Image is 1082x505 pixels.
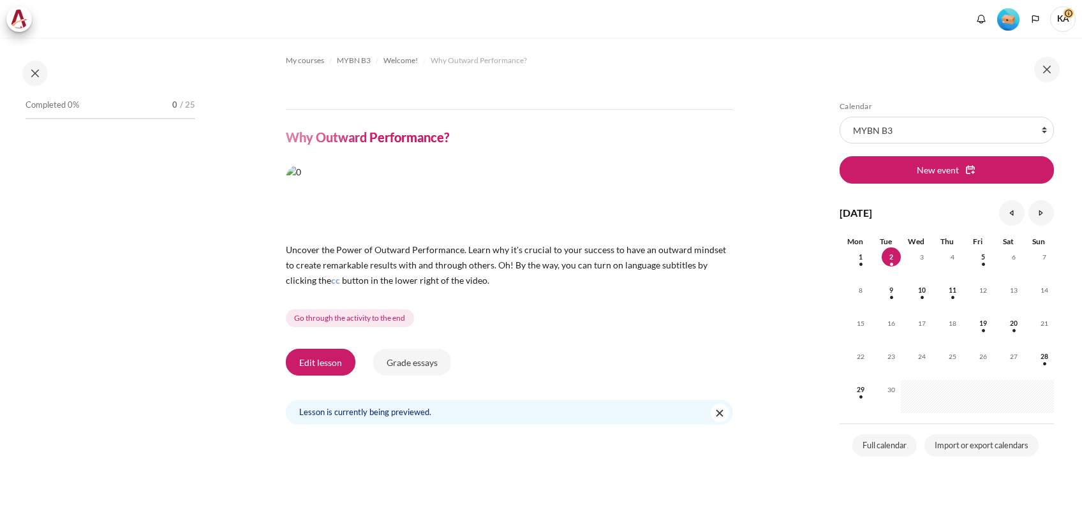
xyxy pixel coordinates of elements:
span: 16 [882,314,901,333]
span: 22 [851,347,870,366]
td: Today [870,247,901,281]
a: Why Outward Performance? [431,53,527,68]
span: Mon [847,237,863,246]
a: Sunday, 28 September events [1035,353,1054,360]
button: Grade essays [373,349,451,376]
img: Architeck [10,10,28,29]
span: 24 [912,347,931,366]
span: cc [331,275,340,286]
a: My courses [286,53,324,68]
span: / 25 [180,99,195,112]
a: Friday, 19 September events [974,319,993,327]
span: New event [917,163,959,177]
span: Welcome! [383,55,418,66]
a: Level #1 [992,7,1025,31]
a: Friday, 5 September events [974,253,993,261]
span: KA [1050,6,1076,32]
span: MYBN B3 [337,55,371,66]
span: 12 [974,281,993,300]
button: Languages [1026,10,1045,29]
span: 2 [882,247,901,267]
span: My courses [286,55,324,66]
a: MYBN B3 [337,53,371,68]
span: 8 [851,281,870,300]
a: Full calendar [852,434,917,457]
span: 10 [912,281,931,300]
span: Tue [880,237,892,246]
span: 4 [943,247,962,267]
span: 13 [1004,281,1023,300]
span: 23 [882,347,901,366]
h4: Why Outward Performance? [286,129,449,145]
h4: [DATE] [840,205,872,221]
section: Blocks [840,101,1054,459]
span: 29 [851,380,870,399]
a: User menu [1050,6,1076,32]
span: Why Outward Performance? [431,55,527,66]
button: New event [840,156,1054,183]
div: Show notification window with no new notifications [972,10,991,29]
span: 17 [912,314,931,333]
img: Level #1 [997,8,1019,31]
span: 30 [882,380,901,399]
span: Sun [1032,237,1045,246]
a: Monday, 1 September events [851,253,870,261]
span: 28 [1035,347,1054,366]
span: 1 [851,247,870,267]
a: Tuesday, 9 September events [882,286,901,294]
span: Uncover the Power of Outward Performance. Learn why it's crucial to your success to have an outwa... [286,244,726,286]
span: Go through the activity to the end [294,312,405,324]
span: button in the lower right of the video. [342,275,489,286]
a: Today Tuesday, 2 September [882,253,901,261]
span: 25 [943,347,962,366]
a: Welcome! [383,53,418,68]
span: 18 [943,314,962,333]
a: Saturday, 20 September events [1004,319,1023,327]
span: 21 [1035,314,1054,333]
a: Architeck Architeck [6,6,38,32]
button: Edit lesson [286,349,355,376]
span: 0 [172,99,177,112]
a: Wednesday, 10 September events [912,286,931,294]
span: 7 [1035,247,1054,267]
span: Fri [973,237,982,246]
span: Completed 0% [26,99,79,112]
div: Completion requirements for Why Outward Performance? [286,307,417,330]
span: 14 [1035,281,1054,300]
span: Thu [940,237,954,246]
span: 27 [1004,347,1023,366]
a: Completed 0% 0 / 25 [26,96,195,132]
div: Level #1 [997,7,1019,31]
span: 20 [1004,314,1023,333]
h5: Calendar [840,101,1054,112]
nav: Navigation bar [286,50,733,71]
span: 6 [1004,247,1023,267]
span: 15 [851,314,870,333]
img: 0 [286,165,732,235]
span: 5 [974,247,993,267]
span: 19 [974,314,993,333]
span: 9 [882,281,901,300]
span: Wed [908,237,924,246]
a: Monday, 29 September events [851,386,870,393]
span: 26 [974,347,993,366]
a: Import or export calendars [924,434,1039,457]
span: 3 [912,247,931,267]
div: Lesson is currently being previewed. [286,400,733,425]
span: Sat [1003,237,1014,246]
span: 11 [943,281,962,300]
a: Thursday, 11 September events [943,286,962,294]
